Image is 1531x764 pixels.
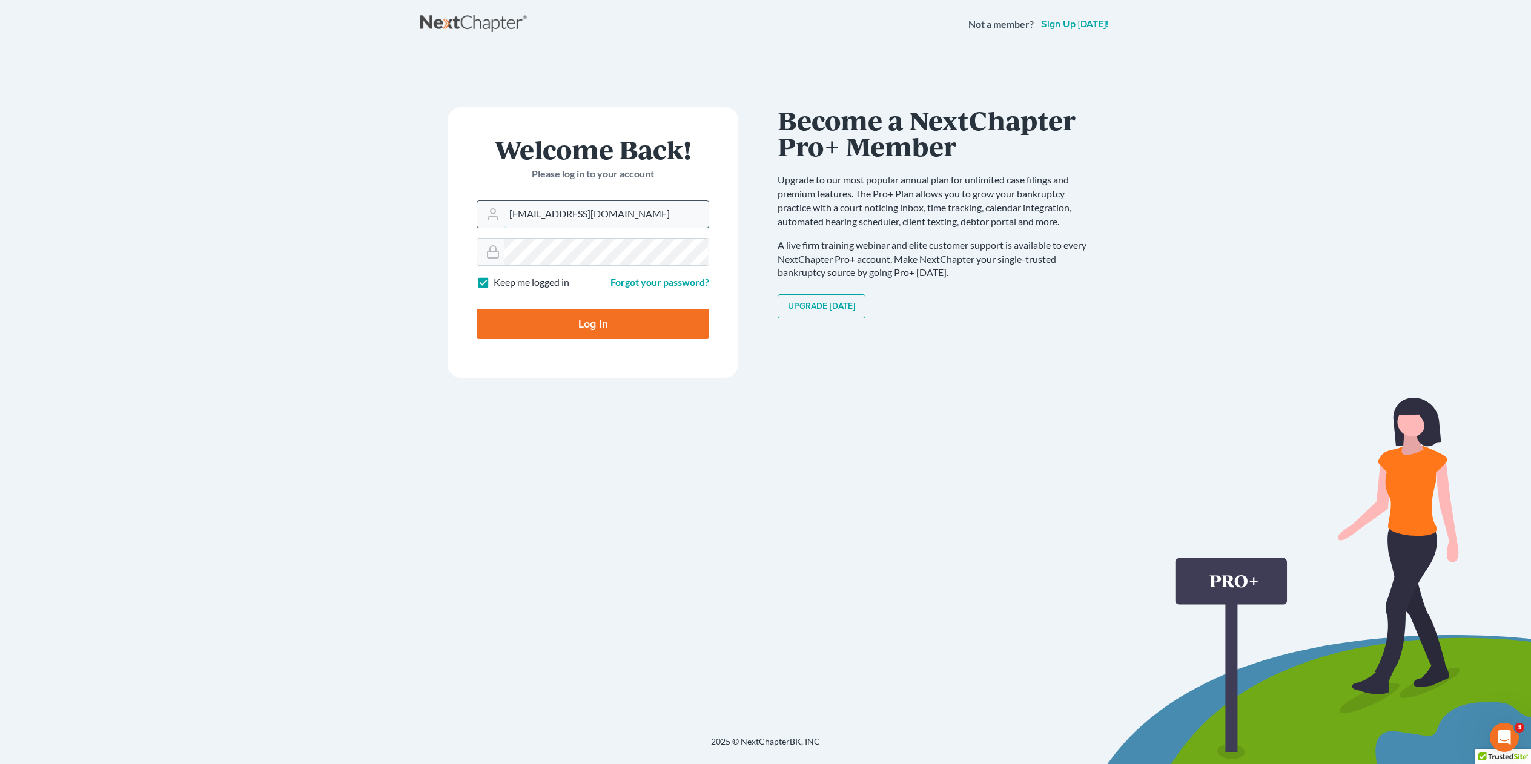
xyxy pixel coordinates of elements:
p: A live firm training webinar and elite customer support is available to every NextChapter Pro+ ac... [778,239,1099,280]
a: Sign up [DATE]! [1039,19,1111,29]
span: 3 [1515,723,1524,733]
iframe: Intercom live chat [1490,723,1519,752]
p: Upgrade to our most popular annual plan for unlimited case filings and premium features. The Pro+... [778,173,1099,228]
h1: Welcome Back! [477,136,709,162]
input: Log In [477,309,709,339]
label: Keep me logged in [494,275,569,289]
a: Forgot your password? [610,276,709,288]
strong: Not a member? [968,18,1034,31]
input: Email Address [504,201,709,228]
p: Please log in to your account [477,167,709,181]
a: Upgrade [DATE] [778,294,865,318]
h1: Become a NextChapter Pro+ Member [778,107,1099,159]
div: 2025 © NextChapterBK, INC [420,736,1111,757]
